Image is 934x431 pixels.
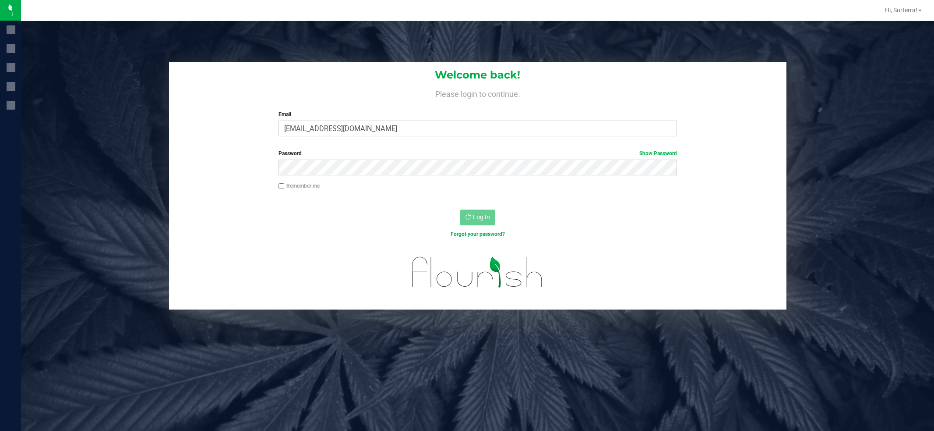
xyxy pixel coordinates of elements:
[451,231,505,237] a: Forgot your password?
[278,183,285,189] input: Remember me
[473,214,490,221] span: Log In
[278,182,320,190] label: Remember me
[169,69,786,81] h1: Welcome back!
[278,110,677,118] label: Email
[460,210,495,225] button: Log In
[278,150,302,157] span: Password
[169,88,786,98] h4: Please login to continue.
[885,7,917,14] span: Hi, Surterra!
[639,150,677,157] a: Show Password
[400,247,555,297] img: flourish_logo.svg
